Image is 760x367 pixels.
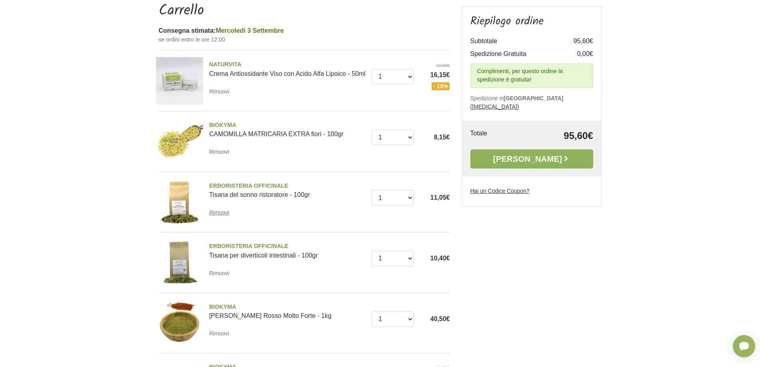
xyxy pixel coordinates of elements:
a: Rimuovi [209,268,233,278]
small: Rimuovi [209,330,229,337]
span: 16,15€ [420,70,450,80]
span: 8,15€ [434,134,450,141]
a: ERBORISTERIA OFFICINALETisana per diverticoli intestinali - 100gr [209,242,365,259]
td: 0,00€ [561,48,593,60]
td: Totale [470,129,515,143]
span: ERBORISTERIA OFFICINALE [209,242,365,251]
a: Rimuovi [209,328,233,338]
span: - 15% [432,82,450,90]
small: Rimuovi [209,270,229,276]
p: Spedizione in [470,94,593,111]
div: Complimenti, per questo ordine la spedizione è gratuita! [470,63,593,88]
a: Rimuovi [209,147,233,157]
span: 11,05€ [430,194,450,201]
a: Rimuovi [209,207,233,217]
span: 40,50€ [430,315,450,322]
del: 19,00€ [420,62,450,69]
img: Tisana per diverticoli intestinali - 100gr [156,239,203,286]
a: BIOKYMACAMOMILLA MATRICARIA EXTRA fiori - 100gr [209,121,365,138]
h3: Riepilogo ordine [470,15,593,28]
label: Hai un Codice Coupon? [470,187,530,195]
u: Hai un Codice Coupon? [470,188,530,194]
iframe: Smartsupp widget button [733,335,755,357]
span: BIOKYMA [209,303,365,311]
a: NATURVITACrema Antiossidante Viso con Acido Alfa Lipoico - 50ml [209,60,365,77]
td: Spedizione Gratuita [470,48,561,60]
b: [GEOGRAPHIC_DATA] [504,95,564,101]
small: Rimuovi [209,149,229,155]
small: Rimuovi [209,209,229,216]
a: [PERSON_NAME] [470,149,593,169]
span: Mercoledì 3 Settembre [216,27,284,34]
small: Rimuovi [209,88,229,95]
img: Henné Rosso Molto Forte - 1kg [156,300,203,347]
small: se ordini entro le ore 12:00 [159,36,450,44]
div: Consegna stimata: [159,26,450,36]
span: BIOKYMA [209,121,365,130]
td: 95,60€ [561,35,593,48]
td: 95,60€ [515,129,593,143]
img: Crema Antiossidante Viso con Acido Alfa Lipoico - 50ml [156,57,203,105]
span: 10,40€ [430,255,450,262]
h1: Carrello [159,2,450,20]
img: Tisana del sonno ristoratore - 100gr [156,179,203,226]
a: ERBORISTERIA OFFICINALETisana del sonno ristoratore - 100gr [209,182,365,198]
span: ERBORISTERIA OFFICINALE [209,182,365,190]
a: Rimuovi [209,86,233,96]
img: CAMOMILLA MATRICARIA EXTRA fiori - 100gr [156,118,203,165]
span: NATURVITA [209,60,365,69]
td: Subtotale [470,35,561,48]
a: ([MEDICAL_DATA]) [470,103,519,110]
a: BIOKYMA[PERSON_NAME] Rosso Molto Forte - 1kg [209,303,365,319]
